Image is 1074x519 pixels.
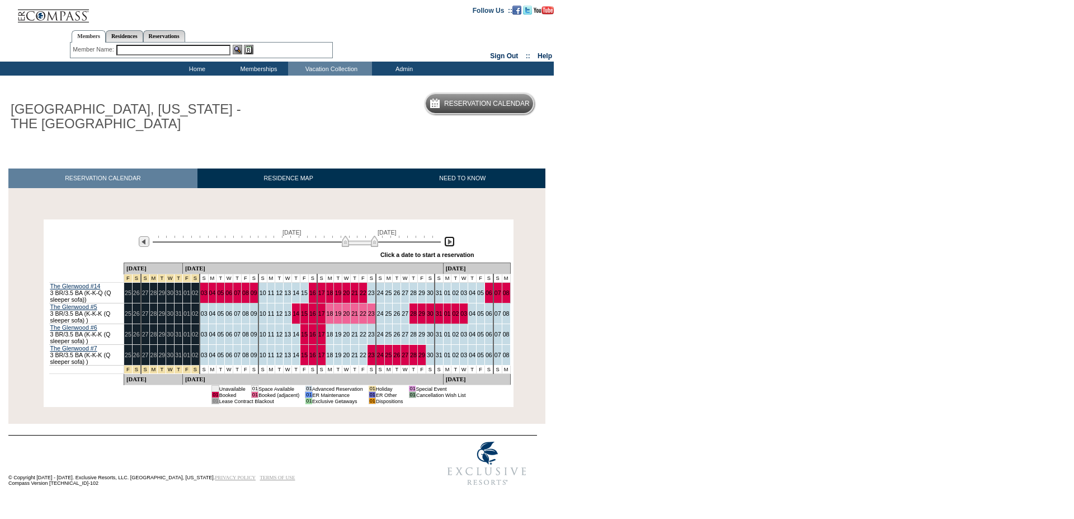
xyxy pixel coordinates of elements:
a: 22 [360,289,366,296]
td: 25 [124,345,132,366]
td: [DATE] [443,263,510,274]
a: 29 [418,352,425,358]
a: 26 [393,352,400,358]
td: 10 [258,303,267,324]
td: 30 [166,303,175,324]
span: [DATE] [282,229,302,236]
td: 04 [208,303,216,324]
td: 30 [426,345,434,366]
td: New Year's 2026/2027 [158,274,166,283]
td: Christmas 2026 [124,274,132,283]
td: 23 [367,283,375,303]
a: 02 [452,310,459,317]
td: 04 [208,345,216,366]
td: 02 [451,324,460,345]
td: T [275,274,284,283]
td: M [326,366,334,374]
td: New Year's 2026/2027 [191,366,199,374]
td: New Year's 2026/2027 [149,274,158,283]
a: 03 [460,310,467,317]
td: 25 [384,283,393,303]
td: 20 [342,345,351,366]
td: 28 [149,283,158,303]
td: 26 [393,303,401,324]
a: 25 [385,352,392,358]
td: 03 [460,345,468,366]
td: 25 [124,303,132,324]
td: F [359,274,368,283]
img: Follow us on Twitter [523,6,532,15]
td: 01 [182,303,191,324]
td: 28 [149,324,158,345]
h1: [GEOGRAPHIC_DATA], [US_STATE] - THE [GEOGRAPHIC_DATA] [8,100,259,134]
a: 01 [444,310,451,317]
td: 24 [376,303,384,324]
td: 31 [175,345,183,366]
td: 3 BR/3.5 BA (K-K-Q (Q sleeper sofa)) [49,283,124,303]
td: F [477,274,485,283]
img: Subscribe to our YouTube Channel [534,6,554,15]
td: M [326,274,334,283]
td: 25 [384,303,393,324]
td: 04 [468,345,477,366]
a: 28 [410,352,417,358]
div: Click a date to start a reservation [380,251,474,258]
td: New Year's 2026/2027 [166,366,175,374]
td: 13 [284,324,292,345]
a: 06 [486,289,492,296]
td: 08 [502,303,510,324]
td: 04 [468,283,477,303]
td: 25 [124,324,132,345]
td: Admin [372,62,434,76]
td: 08 [242,303,250,324]
td: New Year's 2026/2027 [141,274,149,283]
td: M [208,274,216,283]
td: 05 [477,324,485,345]
td: S [317,366,326,374]
td: 24 [376,324,384,345]
td: T [468,274,477,283]
td: 30 [426,283,434,303]
td: 29 [158,345,166,366]
td: M [267,366,275,374]
a: 03 [201,289,208,296]
td: 26 [132,324,140,345]
td: 19 [334,324,342,345]
td: 01 [443,345,451,366]
td: 02 [191,303,199,324]
td: 03 [200,324,208,345]
td: 30 [166,345,175,366]
td: 07 [493,303,502,324]
td: T [216,274,225,283]
a: 21 [351,310,358,317]
td: M [502,274,510,283]
td: 01 [182,324,191,345]
td: 08 [242,324,250,345]
td: W [460,274,468,283]
a: 06 [225,289,232,296]
td: 28 [149,303,158,324]
td: 03 [460,324,468,345]
td: 25 [384,324,393,345]
td: Vacation Collection [288,62,372,76]
a: 08 [242,289,249,296]
td: 06 [484,303,493,324]
td: 02 [191,283,199,303]
a: Members [72,30,106,43]
td: [DATE] [182,263,443,274]
td: [DATE] [124,263,182,274]
a: 16 [309,352,316,358]
td: 27 [141,324,149,345]
td: M [443,274,451,283]
td: W [225,274,233,283]
img: Become our fan on Facebook [512,6,521,15]
td: New Year's 2026/2027 [191,274,199,283]
td: M [267,274,275,283]
td: S [258,366,267,374]
a: The Glenwood #5 [50,303,97,310]
td: 08 [502,345,510,366]
td: 19 [334,345,342,366]
td: 20 [342,324,351,345]
td: 3 BR/3.5 BA (K-K-K (Q sleeper sofa) ) [49,324,124,345]
td: T [451,274,460,283]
